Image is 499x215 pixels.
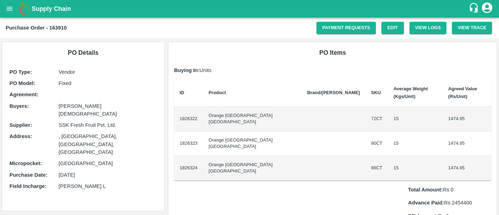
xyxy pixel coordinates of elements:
p: [DATE] [59,171,157,179]
a: Edit [381,22,404,34]
b: Micropocket : [9,161,42,166]
td: Orange [GEOGRAPHIC_DATA] [GEOGRAPHIC_DATA] [203,131,302,156]
b: Purchase Date : [9,172,47,178]
b: Product [209,90,226,95]
b: PO Type : [9,69,32,75]
b: Agreement: [9,92,38,97]
td: 15 [388,156,443,181]
a: Payment Requests [317,22,376,34]
div: account of current user [481,1,493,16]
b: Purchase Order - 163910 [6,25,67,31]
b: Supply Chain [32,5,71,12]
b: Agreed Value (Rs/Unit) [448,86,477,99]
td: 15 [388,131,443,156]
button: open drawer [1,1,18,17]
h6: PO Details [8,48,159,58]
b: PO Model : [9,80,35,86]
b: Brand/[PERSON_NAME] [307,90,360,95]
td: 1826323 [174,131,203,156]
p: , [GEOGRAPHIC_DATA], [GEOGRAPHIC_DATA], [GEOGRAPHIC_DATA] [59,132,157,156]
a: Supply Chain [32,4,468,14]
b: ID [180,90,184,95]
b: SKU [371,90,381,95]
p: SSK Fresh Fruit Pvt. Ltd. [59,121,157,129]
td: 1474.95 [443,107,491,131]
td: 1826324 [174,156,203,181]
p: [PERSON_NAME][DEMOGRAPHIC_DATA] [59,102,157,118]
p: Rs 0 [408,186,491,194]
td: 80CT [366,131,388,156]
b: Supplier : [9,122,32,128]
td: 1826322 [174,107,203,131]
b: Field Incharge : [9,183,47,189]
td: 1474.95 [443,156,491,181]
button: View Logs [410,22,447,34]
p: [PERSON_NAME] L [59,182,157,190]
td: 72CT [366,107,388,131]
button: View Trace [452,22,492,34]
td: Orange [GEOGRAPHIC_DATA] [GEOGRAPHIC_DATA] [203,107,302,131]
td: 1474.95 [443,131,491,156]
p: [GEOGRAPHIC_DATA] [59,159,157,167]
p: Rs 2454400 [408,199,491,207]
b: Average Weight (Kgs/Unit) [393,86,428,99]
h6: PO Items [174,48,491,58]
td: 15 [388,107,443,131]
img: logo [18,2,32,16]
td: 88CT [366,156,388,181]
b: Address : [9,133,32,139]
b: Buying In: [174,67,200,73]
p: Units [174,66,491,74]
b: Total Amount: [408,187,443,193]
p: Vendor [59,68,157,76]
td: Orange [GEOGRAPHIC_DATA] [GEOGRAPHIC_DATA] [203,156,302,181]
div: customer-support [468,2,481,15]
p: Fixed [59,79,157,87]
b: Buyers : [9,103,29,109]
b: Advance Paid: [408,200,444,206]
